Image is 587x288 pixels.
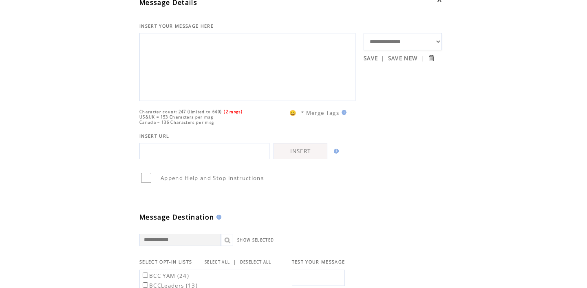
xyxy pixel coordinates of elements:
[143,273,148,278] input: BCC YAM (24)
[139,213,214,222] span: Message Destination
[237,237,274,243] a: SHOW SELECTED
[161,174,264,182] span: Append Help and Stop instructions
[240,259,271,265] a: DESELECT ALL
[139,23,214,29] span: INSERT YOUR MESSAGE HERE
[214,215,221,220] img: help.gif
[139,114,213,120] span: US&UK = 153 Characters per msg
[139,259,192,265] span: SELECT OPT-IN LISTS
[141,272,189,279] label: BCC YAM (24)
[388,55,418,62] a: SAVE NEW
[233,258,236,266] span: |
[224,109,243,114] span: (2 msgs)
[139,120,214,125] span: Canada = 136 Characters per msg
[143,282,148,288] input: BCCLeaders (13)
[205,259,230,265] a: SELECT ALL
[274,143,327,159] a: INSERT
[381,55,384,62] span: |
[331,149,339,154] img: help.gif
[292,259,345,265] span: TEST YOUR MESSAGE
[139,109,222,114] span: Character count: 247 (limited to 640)
[139,133,169,139] span: INSERT URL
[289,109,297,117] span: 😀
[421,55,424,62] span: |
[364,55,378,62] a: SAVE
[339,110,346,115] img: help.gif
[428,54,435,62] input: Submit
[301,109,339,117] span: * Merge Tags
